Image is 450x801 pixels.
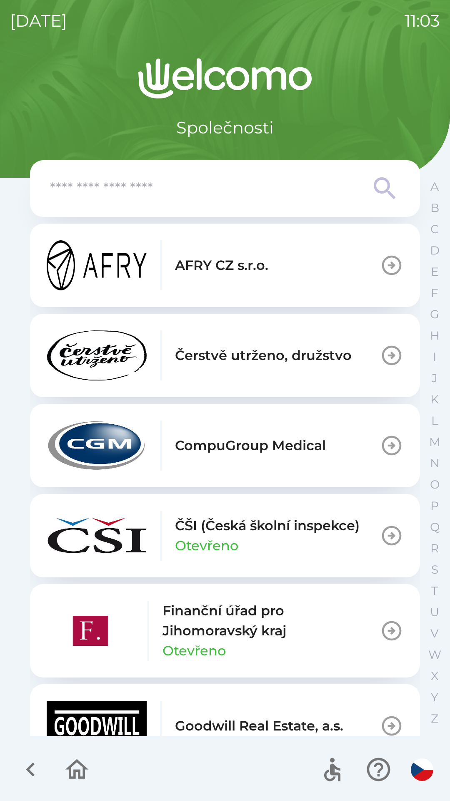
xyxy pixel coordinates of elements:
button: Čerstvě utrženo, družstvo [30,314,420,397]
p: L [431,413,438,428]
button: B [424,197,445,219]
p: J [432,371,437,385]
p: T [431,584,438,598]
button: M [424,431,445,453]
p: S [431,562,438,577]
button: Finanční úřad pro Jihomoravský krajOtevřeno [30,584,420,678]
p: X [431,669,438,683]
p: O [430,477,440,492]
button: Z [424,708,445,729]
button: H [424,325,445,346]
button: ČŠI (Česká školní inspekce)Otevřeno [30,494,420,577]
p: B [430,201,439,215]
p: G [430,307,439,322]
img: 27715268-c8c9-49cc-bd13-9081a7619272.png [47,701,147,751]
p: Y [431,690,438,705]
img: ecaaa4a3-ab01-4c7d-87a9-1a7a814d196e.png [47,330,147,380]
button: L [424,410,445,431]
button: P [424,495,445,516]
button: E [424,261,445,282]
button: G [424,304,445,325]
button: D [424,240,445,261]
p: I [433,350,436,364]
p: Finanční úřad pro Jihomoravský kraj [162,601,380,641]
p: Z [431,711,438,726]
p: E [431,264,439,279]
button: U [424,602,445,623]
p: K [430,392,439,407]
button: J [424,368,445,389]
button: R [424,538,445,559]
button: K [424,389,445,410]
p: Otevřeno [162,641,226,661]
button: I [424,346,445,368]
img: Logo [30,58,420,98]
img: cs flag [411,758,433,781]
p: F [431,286,438,300]
button: C [424,219,445,240]
p: Goodwill Real Estate, a.s. [175,716,343,736]
button: V [424,623,445,644]
p: [DATE] [10,8,67,33]
button: F [424,282,445,304]
button: N [424,453,445,474]
p: Společnosti [176,115,274,140]
p: Q [430,520,440,534]
p: AFRY CZ s.r.o. [175,255,268,275]
button: T [424,580,445,602]
p: H [430,328,440,343]
p: C [430,222,439,237]
p: P [430,499,439,513]
button: CompuGroup Medical [30,404,420,487]
button: Goodwill Real Estate, a.s. [30,684,420,768]
p: V [430,626,439,641]
p: N [430,456,440,471]
img: fddee000-7164-48ad-808f-1d3788391877.png [47,240,147,290]
button: X [424,665,445,687]
img: 8392ff6e-f128-4fc9-8aa7-79ef86fae49c.png [47,606,134,656]
img: 75173cf6-b1fd-46b1-8834-7049e9b0d817.png [47,421,147,471]
button: AFRY CZ s.r.o. [30,224,420,307]
p: R [430,541,439,556]
p: U [430,605,439,620]
button: A [424,176,445,197]
p: CompuGroup Medical [175,436,326,456]
p: W [428,647,441,662]
p: Otevřeno [175,536,238,556]
button: O [424,474,445,495]
p: D [430,243,440,258]
button: W [424,644,445,665]
p: ČŠI (Česká školní inspekce) [175,516,360,536]
p: Čerstvě utrženo, družstvo [175,345,352,365]
button: Q [424,516,445,538]
button: S [424,559,445,580]
button: Y [424,687,445,708]
p: A [430,179,439,194]
p: M [429,435,440,449]
img: 7d08f239-9cef-44a5-a009-f20a72eb9372.png [47,511,147,561]
p: 11:03 [405,8,440,33]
